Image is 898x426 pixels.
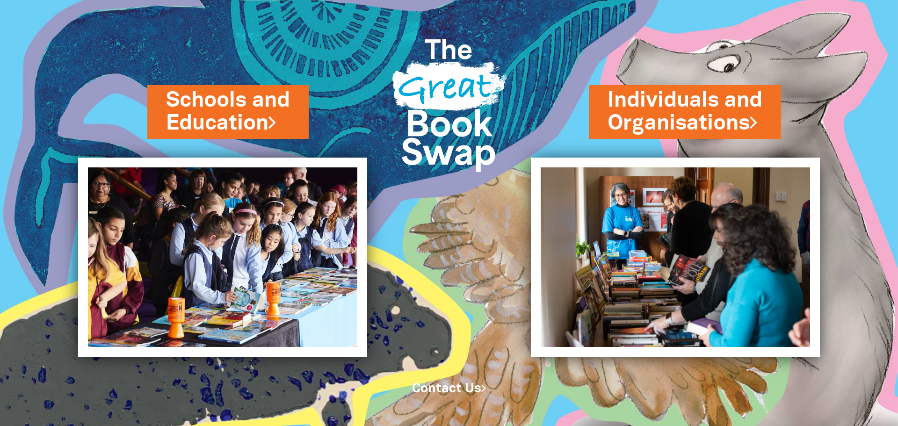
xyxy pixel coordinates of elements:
[412,383,486,395] a: Contact Us
[531,158,820,357] img: Individuals and Organisations
[608,86,762,138] a: Individuals andOrganisations
[381,11,517,191] img: Great Bookswap logo
[78,158,367,357] img: Schools and Education
[166,86,290,138] a: Schools andEducation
